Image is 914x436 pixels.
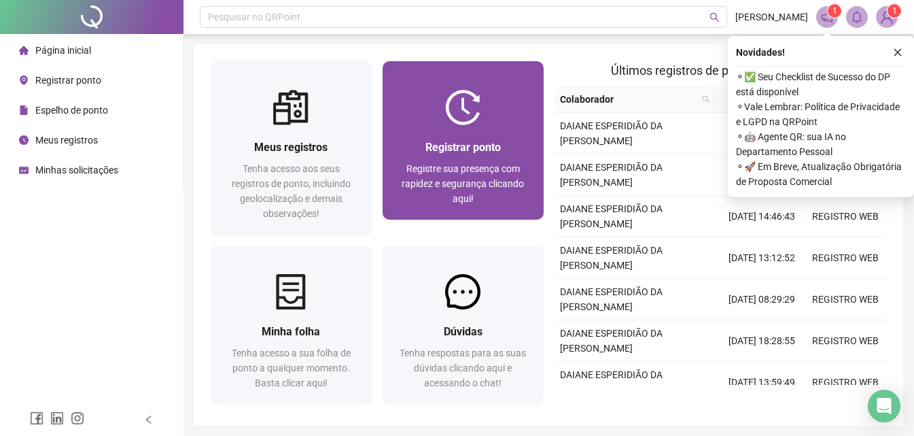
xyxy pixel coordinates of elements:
[804,237,887,279] td: REGISTRO WEB
[736,129,906,159] span: ⚬ 🤖 Agente QR: sua IA no Departamento Pessoal
[232,163,351,219] span: Tenha acesso aos seus registros de ponto, incluindo geolocalização e demais observações!
[19,135,29,145] span: clock-circle
[560,162,663,188] span: DAIANE ESPERIDIÃO DA [PERSON_NAME]
[560,245,663,271] span: DAIANE ESPERIDIÃO DA [PERSON_NAME]
[144,415,154,424] span: left
[560,120,663,146] span: DAIANE ESPERIDIÃO DA [PERSON_NAME]
[828,4,841,18] sup: 1
[709,12,720,22] span: search
[736,45,785,60] span: Novidades !
[35,45,91,56] span: Página inicial
[19,76,29,85] span: environment
[560,92,697,107] span: Colaborador
[735,10,808,24] span: [PERSON_NAME]
[720,113,803,154] td: [DATE] 20:02:27
[720,362,803,403] td: [DATE] 13:59:49
[720,196,803,237] td: [DATE] 14:46:43
[402,163,524,204] span: Registre sua presença com rapidez e segurança clicando aqui!
[893,48,902,57] span: close
[877,7,897,27] img: 84177
[892,6,897,16] span: 1
[702,95,710,103] span: search
[720,154,803,196] td: [DATE] 18:10:48
[720,237,803,279] td: [DATE] 13:12:52
[887,4,901,18] sup: Atualize o seu contato no menu Meus Dados
[716,86,796,113] th: Data/Hora
[720,320,803,362] td: [DATE] 18:28:55
[19,165,29,175] span: schedule
[611,63,830,78] span: Últimos registros de ponto sincronizados
[211,61,372,235] a: Meus registrosTenha acesso aos seus registros de ponto, incluindo geolocalização e demais observa...
[232,348,351,388] span: Tenha acesso a sua folha de ponto a qualquer momento. Basta clicar aqui!
[19,46,29,55] span: home
[71,412,84,425] span: instagram
[868,390,900,422] div: Open Intercom Messenger
[736,69,906,99] span: ⚬ ✅ Seu Checklist de Sucesso do DP está disponível
[425,141,501,154] span: Registrar ponto
[50,412,64,425] span: linkedin
[211,246,372,404] a: Minha folhaTenha acesso a sua folha de ponto a qualquer momento. Basta clicar aqui!
[30,412,43,425] span: facebook
[720,279,803,320] td: [DATE] 08:29:29
[35,165,118,175] span: Minhas solicitações
[35,135,98,146] span: Meus registros
[851,11,863,23] span: bell
[804,196,887,237] td: REGISTRO WEB
[35,75,101,86] span: Registrar ponto
[821,11,833,23] span: notification
[262,325,320,338] span: Minha folha
[804,362,887,403] td: REGISTRO WEB
[804,320,887,362] td: REGISTRO WEB
[254,141,328,154] span: Meus registros
[560,328,663,354] span: DAIANE ESPERIDIÃO DA [PERSON_NAME]
[560,203,663,229] span: DAIANE ESPERIDIÃO DA [PERSON_NAME]
[400,348,526,388] span: Tenha respostas para as suas dúvidas clicando aqui e acessando o chat!
[383,61,544,220] a: Registrar pontoRegistre sua presença com rapidez e segurança clicando aqui!
[19,105,29,115] span: file
[804,279,887,320] td: REGISTRO WEB
[444,325,482,338] span: Dúvidas
[560,369,663,395] span: DAIANE ESPERIDIÃO DA [PERSON_NAME]
[35,105,108,116] span: Espelho de ponto
[560,286,663,312] span: DAIANE ESPERIDIÃO DA [PERSON_NAME]
[736,99,906,129] span: ⚬ Vale Lembrar: Política de Privacidade e LGPD na QRPoint
[736,159,906,189] span: ⚬ 🚀 Em Breve, Atualização Obrigatória de Proposta Comercial
[832,6,837,16] span: 1
[699,89,713,110] span: search
[721,92,780,107] span: Data/Hora
[383,246,544,404] a: DúvidasTenha respostas para as suas dúvidas clicando aqui e acessando o chat!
